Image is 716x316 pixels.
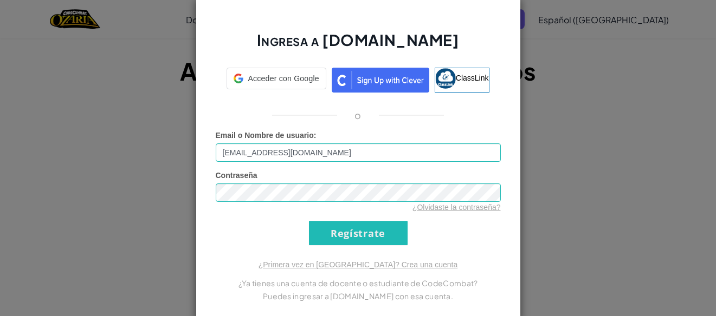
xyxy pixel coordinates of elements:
[332,68,429,93] img: clever_sso_button@2x.png
[354,109,361,122] p: o
[456,74,489,82] span: ClassLink
[259,260,458,269] a: ¿Primera vez en [GEOGRAPHIC_DATA]? Crea una cuenta
[216,289,501,302] p: Puedes ingresar a [DOMAIN_NAME] con esa cuenta.
[248,73,319,84] span: Acceder con Google
[216,30,501,61] h2: Ingresa a [DOMAIN_NAME]
[227,68,326,93] a: Acceder con Google
[216,171,257,180] span: Contraseña
[216,130,317,141] label: :
[435,68,456,89] img: classlink-logo-small.png
[216,131,314,140] span: Email o Nombre de usuario
[412,203,501,212] a: ¿Olvidaste la contraseña?
[216,276,501,289] p: ¿Ya tienes una cuenta de docente o estudiante de CodeCombat?
[227,68,326,89] div: Acceder con Google
[309,221,408,245] input: Regístrate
